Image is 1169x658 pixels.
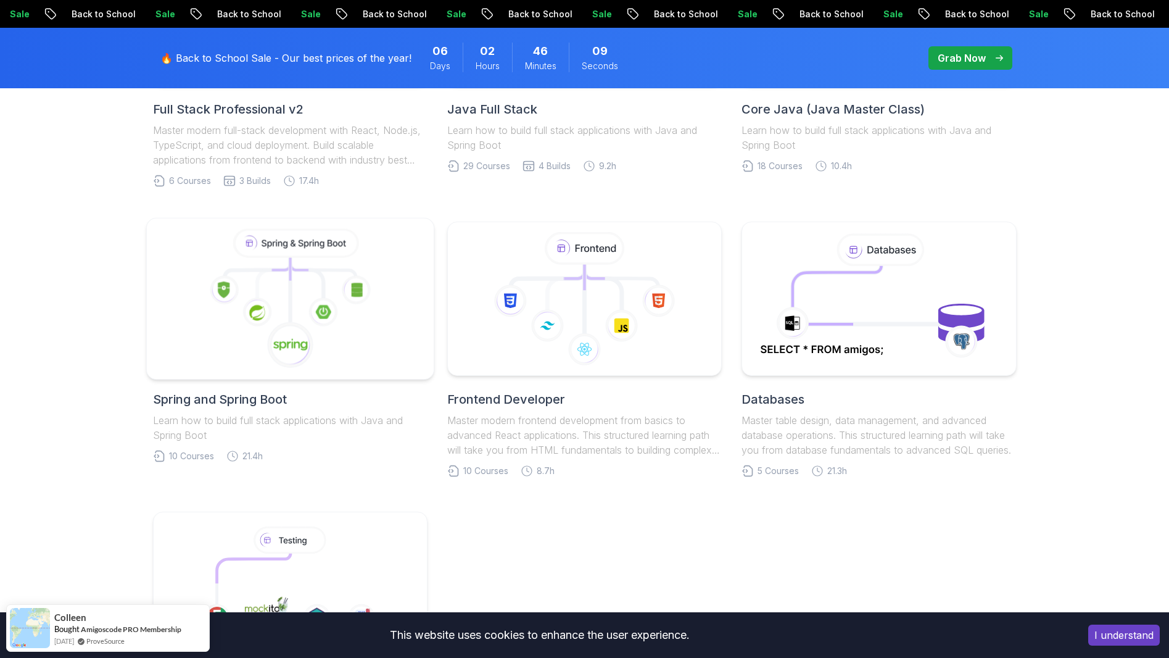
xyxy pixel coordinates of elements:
[207,8,291,20] p: Back to School
[592,43,608,60] span: 9 Seconds
[758,160,803,172] span: 18 Courses
[827,465,847,477] span: 21.3h
[831,160,852,172] span: 10.4h
[242,450,263,462] span: 21.4h
[935,8,1019,20] p: Back to School
[81,625,181,634] a: Amigoscode PRO Membership
[153,101,428,118] h2: Full Stack Professional v2
[10,608,50,648] img: provesource social proof notification image
[239,175,271,187] span: 3 Builds
[153,413,428,443] p: Learn how to build full stack applications with Java and Spring Boot
[353,8,437,20] p: Back to School
[533,43,548,60] span: 46 Minutes
[525,60,556,72] span: Minutes
[54,636,74,646] span: [DATE]
[447,123,722,152] p: Learn how to build full stack applications with Java and Spring Boot
[728,8,767,20] p: Sale
[447,413,722,457] p: Master modern frontend development from basics to advanced React applications. This structured le...
[480,43,495,60] span: 2 Hours
[437,8,476,20] p: Sale
[741,123,1016,152] p: Learn how to build full stack applications with Java and Spring Boot
[537,465,555,477] span: 8.7h
[463,465,508,477] span: 10 Courses
[758,465,799,477] span: 5 Courses
[54,612,86,623] span: Colleen
[599,160,616,172] span: 9.2h
[447,101,722,118] h2: Java Full Stack
[1019,8,1059,20] p: Sale
[938,51,986,65] p: Grab Now
[153,222,428,462] a: Spring and Spring BootLearn how to build full stack applications with Java and Spring Boot10 Cour...
[790,8,874,20] p: Back to School
[498,8,582,20] p: Back to School
[291,8,331,20] p: Sale
[463,160,510,172] span: 29 Courses
[86,636,125,646] a: ProveSource
[644,8,728,20] p: Back to School
[160,51,411,65] p: 🔥 Back to School Sale - Our best prices of the year!
[874,8,913,20] p: Sale
[54,624,80,634] span: Bought
[741,413,1016,457] p: Master table design, data management, and advanced database operations. This structured learning ...
[582,60,618,72] span: Seconds
[447,222,722,477] a: Frontend DeveloperMaster modern frontend development from basics to advanced React applications. ...
[1081,8,1165,20] p: Back to School
[430,60,450,72] span: Days
[447,391,722,408] h2: Frontend Developer
[741,101,1016,118] h2: Core Java (Java Master Class)
[582,8,622,20] p: Sale
[432,43,448,60] span: 6 Days
[169,175,211,187] span: 6 Courses
[62,8,146,20] p: Back to School
[9,622,1070,649] div: This website uses cookies to enhance the user experience.
[539,160,571,172] span: 4 Builds
[153,123,428,167] p: Master modern full-stack development with React, Node.js, TypeScript, and cloud deployment. Build...
[1088,625,1160,646] button: Accept cookies
[476,60,500,72] span: Hours
[153,391,428,408] h2: Spring and Spring Boot
[169,450,214,462] span: 10 Courses
[299,175,319,187] span: 17.4h
[146,8,185,20] p: Sale
[741,391,1016,408] h2: Databases
[741,222,1016,477] a: DatabasesMaster table design, data management, and advanced database operations. This structured ...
